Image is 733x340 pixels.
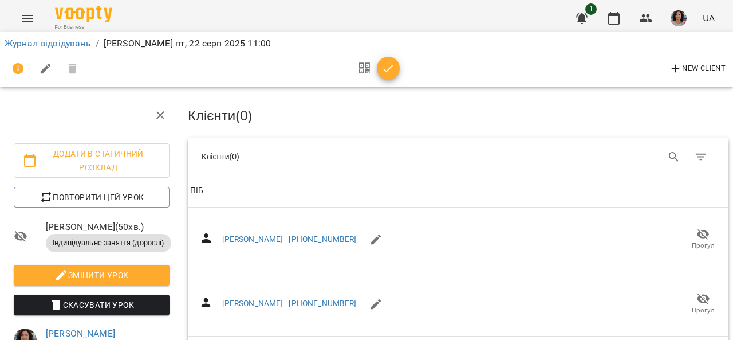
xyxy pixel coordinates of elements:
span: Індивідуальне заняття (дорослі) [46,238,171,248]
h3: Клієнти ( 0 ) [188,108,728,123]
span: Повторити цей урок [23,190,160,204]
span: New Client [669,62,726,76]
button: Menu [14,5,41,32]
button: Search [660,143,688,171]
button: Додати в статичний розклад [14,143,170,178]
span: 1 [585,3,597,15]
a: [PHONE_NUMBER] [289,235,356,244]
span: ПІБ [190,184,726,198]
button: Скасувати Урок [14,295,170,315]
div: ПІБ [190,184,203,198]
button: Змінити урок [14,265,170,286]
span: UA [703,12,715,24]
button: UA [698,7,719,29]
button: Повторити цей урок [14,187,170,208]
span: Прогул [692,306,715,315]
p: [PERSON_NAME] пт, 22 серп 2025 11:00 [104,37,271,50]
button: Прогул [680,288,726,320]
span: Скасувати Урок [23,298,160,312]
li: / [96,37,99,50]
a: [PERSON_NAME] [222,235,283,244]
nav: breadcrumb [5,37,728,50]
a: [PERSON_NAME] [222,299,283,308]
span: [PERSON_NAME] ( 50 хв. ) [46,220,170,234]
span: Прогул [692,241,715,251]
div: Table Toolbar [188,138,728,175]
div: Sort [190,184,203,198]
span: Додати в статичний розклад [23,147,160,174]
div: Клієнти ( 0 ) [202,151,450,162]
a: Журнал відвідувань [5,38,91,49]
img: d9c92f593e129183708ef02aeb897e7f.jpg [671,10,687,26]
button: Прогул [680,224,726,256]
span: Змінити урок [23,268,160,282]
span: For Business [55,24,112,31]
button: Фільтр [687,143,715,171]
img: Voopty Logo [55,6,112,22]
a: [PHONE_NUMBER] [289,299,356,308]
button: New Client [666,60,728,78]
